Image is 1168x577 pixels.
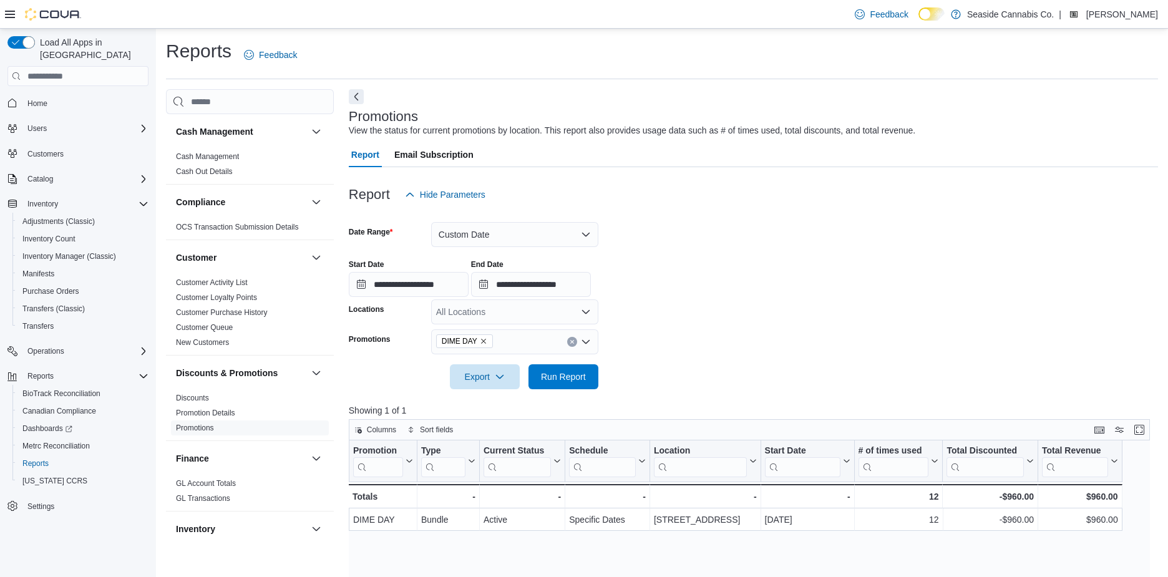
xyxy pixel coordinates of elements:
span: Customer Activity List [176,278,248,288]
span: Customers [22,146,148,162]
button: Transfers (Classic) [12,300,153,318]
button: Customers [2,145,153,163]
div: -$960.00 [947,489,1034,504]
h3: Cash Management [176,125,253,138]
span: Export [457,364,512,389]
span: DIME DAY [436,334,493,348]
a: Customer Loyalty Points [176,293,257,302]
span: Reports [27,371,54,381]
button: Inventory Manager (Classic) [12,248,153,265]
button: Catalog [2,170,153,188]
a: Feedback [239,42,302,67]
span: Feedback [870,8,908,21]
span: Canadian Compliance [22,406,96,416]
div: Schedule [569,445,636,457]
div: Mehgan Wieland [1066,7,1081,22]
h3: Inventory [176,523,215,535]
a: Transfers (Classic) [17,301,90,316]
a: Purchase Orders [17,284,84,299]
button: Customer [176,251,306,264]
div: -$960.00 [947,512,1034,527]
span: Dashboards [17,421,148,436]
span: Dashboards [22,424,72,434]
div: Promotion [353,445,403,477]
button: Start Date [764,445,850,477]
span: Inventory Count [22,234,75,244]
nav: Complex example [7,89,148,548]
label: Locations [349,304,384,314]
span: Reports [17,456,148,471]
span: Adjustments (Classic) [22,216,95,226]
a: Inventory Manager (Classic) [17,249,121,264]
button: Remove DIME DAY from selection in this group [480,337,487,345]
div: Discounts & Promotions [166,390,334,440]
div: Total Revenue [1042,445,1108,477]
span: Inventory [27,199,58,209]
button: Reports [22,369,59,384]
span: Promotions [176,423,214,433]
div: Total Discounted [947,445,1024,477]
a: Settings [22,499,59,514]
div: - [484,489,561,504]
button: Open list of options [581,307,591,317]
button: Enter fullscreen [1132,422,1147,437]
button: Run Report [528,364,598,389]
h3: Finance [176,452,209,465]
a: Canadian Compliance [17,404,101,419]
a: GL Account Totals [176,479,236,488]
div: Finance [166,476,334,511]
span: BioTrack Reconciliation [17,386,148,401]
span: Purchase Orders [22,286,79,296]
span: DIME DAY [442,335,477,347]
a: Customer Queue [176,323,233,332]
div: - [764,489,850,504]
span: Canadian Compliance [17,404,148,419]
p: | [1059,7,1061,22]
a: Customers [22,147,69,162]
a: Home [22,96,52,111]
span: Sort fields [420,425,453,435]
span: Operations [22,344,148,359]
div: [DATE] [764,512,850,527]
button: Reports [12,455,153,472]
button: Adjustments (Classic) [12,213,153,230]
div: [STREET_ADDRESS] [654,512,757,527]
button: Total Discounted [947,445,1034,477]
div: 12 [858,489,938,504]
span: Feedback [259,49,297,61]
span: Columns [367,425,396,435]
h3: Customer [176,251,217,264]
button: Discounts & Promotions [309,366,324,381]
span: Inventory Count [17,231,148,246]
div: - [654,489,757,504]
a: Promotion Details [176,409,235,417]
p: Seaside Cannabis Co. [967,7,1054,22]
a: Customer Activity List [176,278,248,287]
span: [US_STATE] CCRS [22,476,87,486]
a: Transfers [17,319,59,334]
span: Cash Management [176,152,239,162]
div: # of times used [858,445,928,477]
a: Reports [17,456,54,471]
span: Home [27,99,47,109]
a: Cash Management [176,152,239,161]
span: Email Subscription [394,142,474,167]
span: Catalog [27,174,53,184]
div: Current Status [484,445,551,477]
span: GL Transactions [176,493,230,503]
span: OCS Transaction Submission Details [176,222,299,232]
span: Manifests [17,266,148,281]
input: Dark Mode [918,7,945,21]
span: GL Account Totals [176,478,236,488]
span: Report [351,142,379,167]
div: Total Discounted [947,445,1024,457]
div: 12 [858,512,938,527]
a: New Customers [176,338,229,347]
div: View the status for current promotions by location. This report also provides usage data such as ... [349,124,915,137]
button: Clear input [567,337,577,347]
a: Adjustments (Classic) [17,214,100,229]
button: Columns [349,422,401,437]
div: Cash Management [166,149,334,184]
div: Type [421,445,465,457]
